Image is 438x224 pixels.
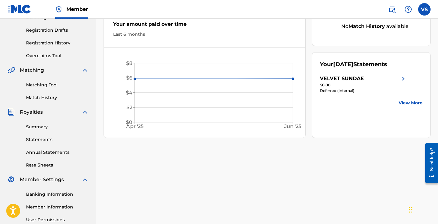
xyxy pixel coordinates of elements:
[26,124,89,130] a: Summary
[20,108,43,116] span: Royalties
[113,31,296,38] div: Last 6 months
[26,94,89,101] a: Match History
[81,176,89,183] img: expand
[20,176,64,183] span: Member Settings
[66,6,88,13] span: Member
[26,27,89,34] a: Registration Drafts
[421,136,438,190] iframe: Resource Center
[55,6,63,13] img: Top Rightsholder
[26,204,89,210] a: Member Information
[113,21,296,31] div: Your amount paid over time
[26,40,89,46] a: Registration History
[399,100,423,106] a: View More
[7,108,15,116] img: Royalties
[26,149,89,156] a: Annual Statements
[81,66,89,74] img: expand
[320,60,387,69] div: Your Statements
[7,176,15,183] img: Member Settings
[333,61,353,68] span: [DATE]
[320,82,407,88] div: $0.00
[126,60,132,66] tspan: $8
[20,66,44,74] span: Matching
[81,108,89,116] img: expand
[7,66,15,74] img: Matching
[320,75,407,94] a: VELVET SUNDAEright chevron icon$0.00Deferred (Internal)
[386,3,398,16] a: Public Search
[400,75,407,82] img: right chevron icon
[328,23,423,30] div: No available
[407,194,438,224] iframe: Chat Widget
[126,119,132,125] tspan: $0
[284,123,301,129] tspan: Jun '25
[26,191,89,198] a: Banking Information
[126,123,143,129] tspan: Apr '25
[418,3,431,16] div: User Menu
[348,23,385,29] strong: Match History
[320,88,407,94] div: Deferred (Internal)
[126,104,132,110] tspan: $2
[7,5,31,14] img: MLC Logo
[26,162,89,168] a: Rate Sheets
[402,3,414,16] div: Help
[405,6,412,13] img: help
[409,200,413,219] div: Drag
[388,6,396,13] img: search
[26,53,89,59] a: Overclaims Tool
[126,75,132,81] tspan: $6
[26,217,89,223] a: User Permissions
[320,75,364,82] div: VELVET SUNDAE
[26,136,89,143] a: Statements
[126,90,132,96] tspan: $4
[26,82,89,88] a: Matching Tool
